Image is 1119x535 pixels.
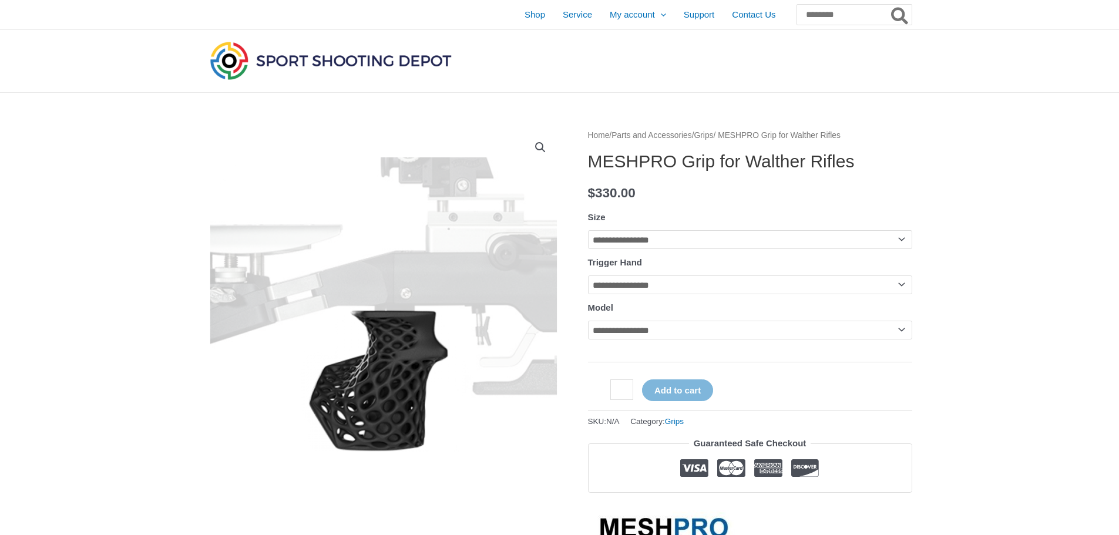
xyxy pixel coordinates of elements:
nav: Breadcrumb [588,128,912,143]
img: MESHPRO Grip for Walther Rifles [207,128,560,480]
a: Home [588,131,610,140]
a: Grips [694,131,714,140]
a: Parts and Accessories [611,131,692,140]
span: Category: [630,414,684,429]
label: Size [588,212,606,222]
legend: Guaranteed Safe Checkout [689,435,811,452]
button: Search [889,5,912,25]
button: Add to cart [642,379,713,401]
a: View full-screen image gallery [530,137,551,158]
span: $ [588,186,596,200]
input: Product quantity [610,379,633,400]
span: SKU: [588,414,620,429]
span: N/A [606,417,620,426]
h1: MESHPRO Grip for Walther Rifles [588,151,912,172]
label: Model [588,302,613,312]
a: Grips [665,417,684,426]
bdi: 330.00 [588,186,636,200]
label: Trigger Hand [588,257,643,267]
img: Sport Shooting Depot [207,39,454,82]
